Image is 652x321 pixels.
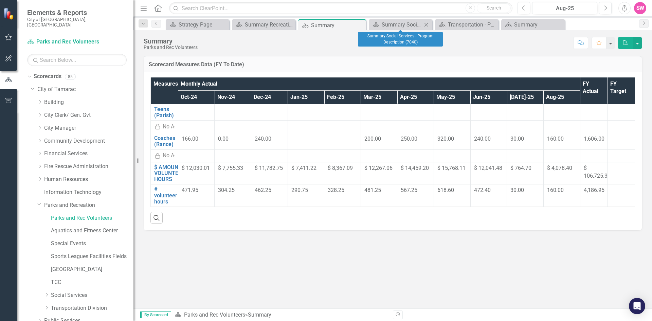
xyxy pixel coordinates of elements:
span: 320.00 [437,136,454,142]
a: Special Events [51,240,133,248]
a: City Clerk/ Gen. Gvt [44,111,133,119]
div: Summary [514,20,563,29]
div: Parks and Rec Volunteers [144,45,198,50]
span: 30.00 [510,136,524,142]
span: $ 7,755.33 [218,165,243,171]
span: 200.00 [364,136,381,142]
a: Transportation Division [51,304,133,312]
span: 304.25 [218,187,235,193]
h3: Scorecard Measures Data (FY To Date) [149,61,637,68]
div: Open Intercom Messenger [629,298,645,314]
span: 250.00 [401,136,417,142]
a: Coaches (Rance) [154,135,175,147]
span: 472.40 [474,187,491,193]
span: 1,606.00 [584,136,604,142]
a: Teens (Parish) [154,106,175,118]
a: Social Services [51,291,133,299]
span: 481.25 [364,187,381,193]
div: Summary Social Services - Program Description (7040) [382,20,422,29]
a: Parks and Rec Volunteers [184,311,245,318]
button: Search [477,3,511,13]
span: $ 12,041.48 [474,165,502,171]
a: Summary [503,20,563,29]
img: ClearPoint Strategy [3,8,15,20]
div: Summary [144,37,198,45]
a: Parks and Rec Volunteers [51,214,133,222]
span: By Scorecard [140,311,171,318]
a: Human Resources [44,176,133,183]
a: Sports Leagues Facilities Fields [51,253,133,261]
a: $ AMOUNT VOLUNTEER HOURS [154,164,185,182]
td: Double-Click to Edit Right Click for Context Menu [151,162,178,184]
span: 618.60 [437,187,454,193]
span: $ 8,367.09 [328,165,353,171]
td: Double-Click to Edit Right Click for Context Menu [151,104,178,121]
div: 85 [65,74,76,79]
a: Parks and Rec Volunteers [27,38,112,46]
span: $ 4,078.40 [547,165,572,171]
span: 166.00 [182,136,198,142]
a: Summary Social Services - Program Description (7040) [370,20,422,29]
a: Building [44,99,133,106]
a: Strategy Page [167,20,228,29]
span: 328.25 [328,187,344,193]
span: $ 11,782.75 [255,165,283,171]
span: $ 15,768.11 [437,165,466,171]
div: » [175,311,388,319]
div: No Access [163,152,188,160]
span: 160.00 [547,187,564,193]
a: Scorecards [34,73,61,81]
a: City Manager [44,124,133,132]
span: 160.00 [547,136,564,142]
a: Fire Rescue Administration [44,163,133,171]
span: 240.00 [474,136,491,142]
span: Search [487,5,501,11]
input: Search Below... [27,54,127,66]
a: Community Development [44,137,133,145]
div: Strategy Page [179,20,228,29]
span: 0.00 [218,136,229,142]
a: City of Tamarac [37,86,133,93]
button: Aug-25 [532,2,597,14]
span: 567.25 [401,187,417,193]
div: No Access [163,123,188,131]
div: Summary [311,21,364,30]
a: Transportation - Program Description (7050) [437,20,497,29]
span: 240.00 [255,136,271,142]
a: [GEOGRAPHIC_DATA] [51,266,133,273]
a: Parks and Recreation [44,201,133,209]
button: SW [634,2,646,14]
a: Financial Services [44,150,133,158]
span: $ 7,411.22 [291,165,316,171]
small: City of [GEOGRAPHIC_DATA], [GEOGRAPHIC_DATA] [27,17,127,28]
td: Double-Click to Edit Right Click for Context Menu [151,184,178,207]
input: Search ClearPoint... [169,2,512,14]
span: $ 14,459.20 [401,165,429,171]
span: 462.25 [255,187,271,193]
span: $ 12,030.01 [182,165,210,171]
div: Aug-25 [535,4,595,13]
span: 471.95 [182,187,198,193]
span: 290.75 [291,187,308,193]
a: TCC [51,279,133,286]
span: Elements & Reports [27,8,127,17]
div: Summary Social Services - Program Description (7040) [358,32,443,47]
td: Double-Click to Edit Right Click for Context Menu [151,133,178,149]
a: Aquatics and Fitness Center [51,227,133,235]
div: Summary [248,311,271,318]
span: $ 764.70 [510,165,531,171]
span: 4,186.95 [584,187,604,193]
span: 30.00 [510,187,524,193]
a: # volunteer hours [154,186,177,204]
span: $ 12,267.06 [364,165,393,171]
div: Summary Recreation - Program Description (7010) [245,20,294,29]
div: Transportation - Program Description (7050) [448,20,497,29]
a: Summary Recreation - Program Description (7010) [234,20,294,29]
span: $ 106,725.36 [584,165,611,179]
a: Information Technology [44,189,133,196]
